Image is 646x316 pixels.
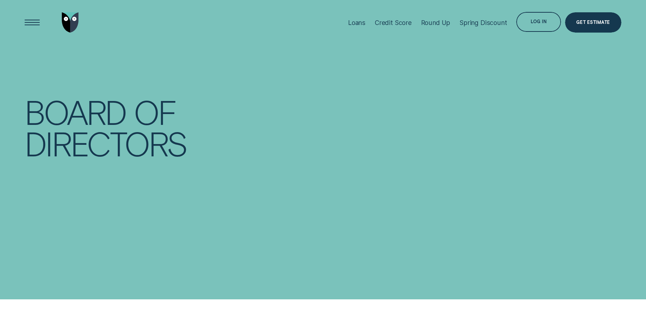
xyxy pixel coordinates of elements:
button: Open Menu [22,12,42,33]
div: Round Up [421,19,450,26]
h4: Board of Directors [25,96,187,159]
button: Log in [516,12,561,32]
div: Loans [348,19,365,26]
img: Wisr [62,12,79,33]
div: Spring Discount [459,19,507,26]
div: Credit Score [375,19,412,26]
a: Get Estimate [565,12,621,33]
